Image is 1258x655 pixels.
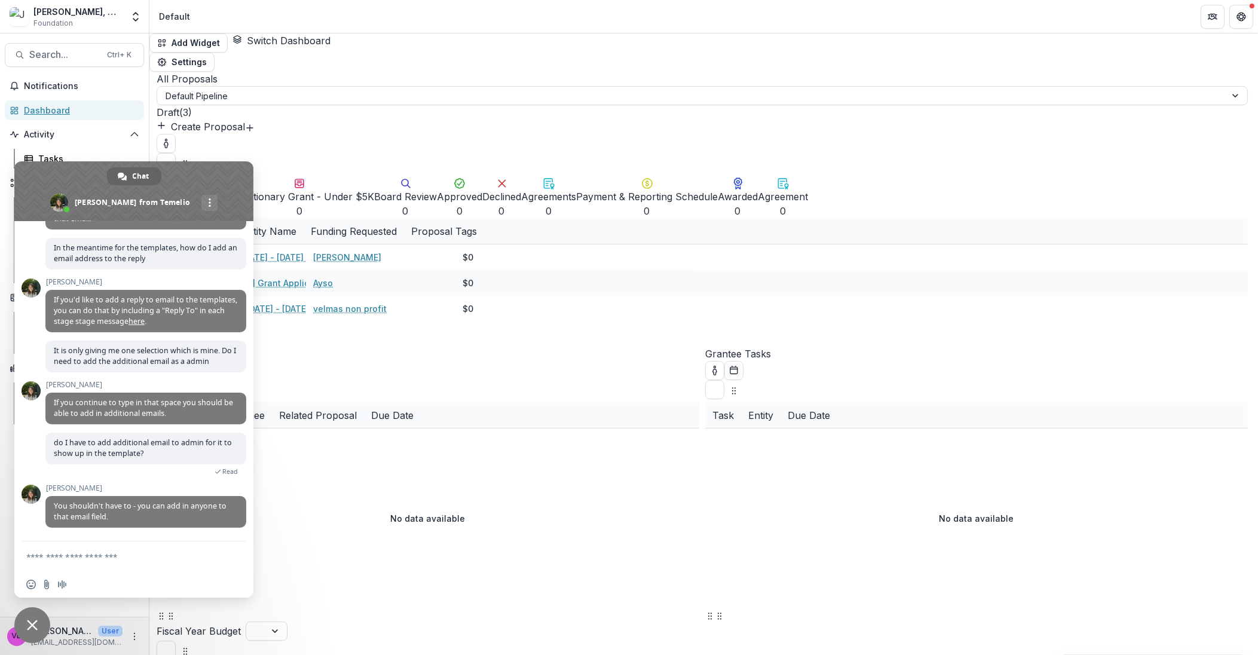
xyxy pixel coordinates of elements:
p: No data available [391,512,466,525]
span: Send a file [42,580,51,589]
p: All Proposals [157,72,1248,86]
div: Entity Name [234,224,304,238]
div: Related Proposal [272,402,364,428]
span: [PERSON_NAME] [45,381,246,389]
div: Funding Requested [304,218,404,244]
button: Drag [705,608,715,622]
span: Foundation [33,18,73,29]
button: Open Data & Reporting [5,359,144,378]
a: velmas non profit [313,302,387,315]
p: Fiscal Year Budget [157,624,241,638]
button: Settings [149,53,215,72]
div: Due Date [780,402,837,428]
img: Joseph A. Bailey II, M.D. Foundation [10,7,29,26]
div: Proposal Tags [404,224,484,238]
div: Ctrl + K [105,48,134,62]
div: 0 [437,204,482,218]
button: Open entity switcher [127,5,144,29]
button: Open Workflows [5,173,144,192]
div: More channels [201,195,218,211]
button: Discretionary Grant - Under $5K0 [225,175,374,218]
div: Chat [107,167,161,185]
button: Drag [166,608,176,622]
div: Due Date [780,408,837,423]
div: Payment & Reporting Schedule [576,189,718,204]
div: Entity Name [234,218,304,244]
div: Due Date [364,402,421,428]
div: Discretionary Grant - Under $5K [225,189,374,204]
div: Board Review [374,189,437,204]
button: Open Activity [5,125,144,144]
a: [PERSON_NAME] [313,251,381,264]
div: Agreements [521,189,576,204]
span: Notifications [24,81,139,91]
span: Audio message [57,580,67,589]
a: [PERSON_NAME] - [DATE] - [DATE] Grant Application [164,251,379,264]
span: It is only giving me one selection which is mine. Do I need to add the additional email as a admin [54,345,236,366]
button: Drag [715,608,724,622]
button: Board Review0 [374,175,437,218]
div: 0 [521,204,576,218]
div: Velma Brooks-Benson [12,632,22,640]
button: Approved0 [437,175,482,218]
span: Chat [133,167,149,185]
div: [PERSON_NAME], M.D. Foundation [33,5,123,18]
div: 0 [758,204,808,218]
div: Close chat [14,607,50,643]
div: Task [705,402,741,428]
div: Tasks [38,152,134,165]
p: User [98,626,123,636]
span: If you continue to type in that space you should be able to add in additional emails. [54,397,233,418]
button: Payment & Reporting Schedule0 [576,175,718,218]
button: Drag [157,608,166,622]
button: Search... [5,43,144,67]
a: velmas non profit - [DATE] - [DATE] Grant Application [164,302,384,315]
div: Proposal Tags [404,218,484,244]
span: In the meantime for the templates, how do I add an email address to the reply [54,243,237,264]
button: Create Proposal [157,120,245,134]
p: Grantee Tasks [705,347,1248,361]
div: Default [159,10,190,23]
div: Entity [741,402,780,428]
div: Approved [437,189,482,204]
div: $0 [463,277,473,289]
button: toggle-assigned-to-me [705,361,724,380]
button: Drag [729,380,739,399]
span: Insert an emoji [26,580,36,589]
textarea: Compose your message... [26,552,215,562]
p: Draft ( 3 ) [157,105,1248,120]
div: Due Date [364,408,421,423]
button: Declined0 [482,175,521,218]
div: Related Proposal [272,408,364,423]
div: 0 [225,204,374,218]
button: Add Widget [149,33,228,53]
div: Awarded [718,189,758,204]
div: Entity [741,408,780,423]
button: Calendar [724,361,743,380]
button: Create Proposal [245,120,255,134]
div: 0 [576,204,718,218]
span: [PERSON_NAME] [45,484,246,492]
div: Declined [482,189,521,204]
button: More [127,629,142,644]
button: Delete card [705,380,724,399]
span: You shouldn't have to - you can add in anyone to that email field. [54,501,226,522]
a: Tasks [19,149,144,169]
div: $0 [463,251,473,264]
div: Funding Requested [304,224,404,238]
button: Agreements0 [521,175,576,218]
span: Search... [29,49,100,60]
p: [EMAIL_ADDRESS][DOMAIN_NAME] [31,637,123,648]
button: Drag [180,153,190,172]
button: Notifications [5,76,144,96]
span: [PERSON_NAME] [45,278,246,286]
a: Ayso [313,277,333,289]
span: If you'd like to add a reply to email to the templates, you can do that by including a "Reply To"... [54,295,237,326]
